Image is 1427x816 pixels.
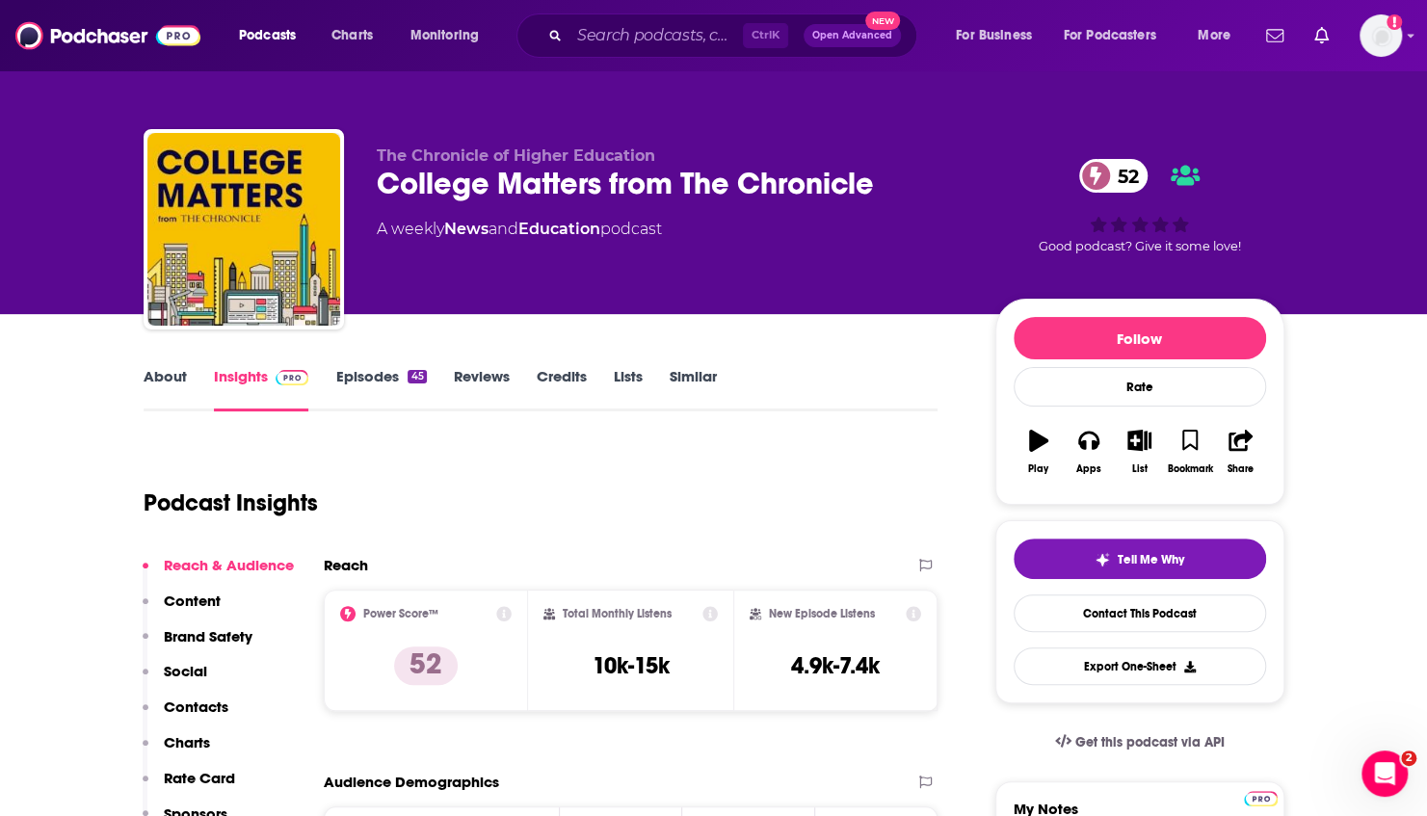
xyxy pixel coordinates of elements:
[769,607,875,620] h2: New Episode Listens
[397,20,504,51] button: open menu
[144,488,318,517] h1: Podcast Insights
[1167,463,1212,475] div: Bookmark
[995,146,1284,266] div: 52Good podcast? Give it some love!
[812,31,892,40] span: Open Advanced
[956,22,1032,49] span: For Business
[143,662,207,698] button: Social
[1215,417,1265,487] button: Share
[225,20,321,51] button: open menu
[319,20,384,51] a: Charts
[239,22,296,49] span: Podcasts
[164,556,294,574] p: Reach & Audience
[670,367,717,411] a: Similar
[1198,22,1230,49] span: More
[1064,22,1156,49] span: For Podcasters
[1014,317,1266,359] button: Follow
[276,370,309,385] img: Podchaser Pro
[942,20,1056,51] button: open menu
[164,698,228,716] p: Contacts
[535,13,936,58] div: Search podcasts, credits, & more...
[592,651,669,680] h3: 10k-15k
[1028,463,1048,475] div: Play
[408,370,426,383] div: 45
[1184,20,1255,51] button: open menu
[489,220,518,238] span: and
[1074,734,1224,750] span: Get this podcast via API
[1307,19,1336,52] a: Show notifications dropdown
[1095,552,1110,567] img: tell me why sparkle
[164,733,210,751] p: Charts
[537,367,587,411] a: Credits
[335,367,426,411] a: Episodes45
[518,220,600,238] a: Education
[1258,19,1291,52] a: Show notifications dropdown
[1098,159,1149,193] span: 52
[143,627,252,663] button: Brand Safety
[1244,788,1278,806] a: Pro website
[144,367,187,411] a: About
[164,627,252,645] p: Brand Safety
[143,733,210,769] button: Charts
[1039,239,1241,253] span: Good podcast? Give it some love!
[143,698,228,733] button: Contacts
[454,367,510,411] a: Reviews
[164,592,221,610] p: Content
[1014,647,1266,685] button: Export One-Sheet
[1118,552,1184,567] span: Tell Me Why
[1387,14,1402,30] svg: Add a profile image
[1079,159,1149,193] a: 52
[1076,463,1101,475] div: Apps
[1114,417,1164,487] button: List
[1014,539,1266,579] button: tell me why sparkleTell Me Why
[1401,750,1416,766] span: 2
[164,769,235,787] p: Rate Card
[1165,417,1215,487] button: Bookmark
[865,12,900,30] span: New
[1244,791,1278,806] img: Podchaser Pro
[1014,367,1266,407] div: Rate
[15,17,200,54] img: Podchaser - Follow, Share and Rate Podcasts
[147,133,340,326] img: College Matters from The Chronicle
[410,22,479,49] span: Monitoring
[804,24,901,47] button: Open AdvancedNew
[143,769,235,804] button: Rate Card
[1228,463,1254,475] div: Share
[324,556,368,574] h2: Reach
[1132,463,1148,475] div: List
[614,367,643,411] a: Lists
[1361,750,1408,797] iframe: Intercom live chat
[1360,14,1402,57] img: User Profile
[143,556,294,592] button: Reach & Audience
[1051,20,1184,51] button: open menu
[563,607,672,620] h2: Total Monthly Listens
[1014,417,1064,487] button: Play
[743,23,788,48] span: Ctrl K
[331,22,373,49] span: Charts
[1040,719,1240,766] a: Get this podcast via API
[164,662,207,680] p: Social
[394,646,458,685] p: 52
[569,20,743,51] input: Search podcasts, credits, & more...
[1360,14,1402,57] span: Logged in as skimonkey
[1064,417,1114,487] button: Apps
[444,220,489,238] a: News
[1360,14,1402,57] button: Show profile menu
[377,218,662,241] div: A weekly podcast
[214,367,309,411] a: InsightsPodchaser Pro
[143,592,221,627] button: Content
[324,773,499,791] h2: Audience Demographics
[377,146,655,165] span: The Chronicle of Higher Education
[791,651,880,680] h3: 4.9k-7.4k
[1014,594,1266,632] a: Contact This Podcast
[363,607,438,620] h2: Power Score™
